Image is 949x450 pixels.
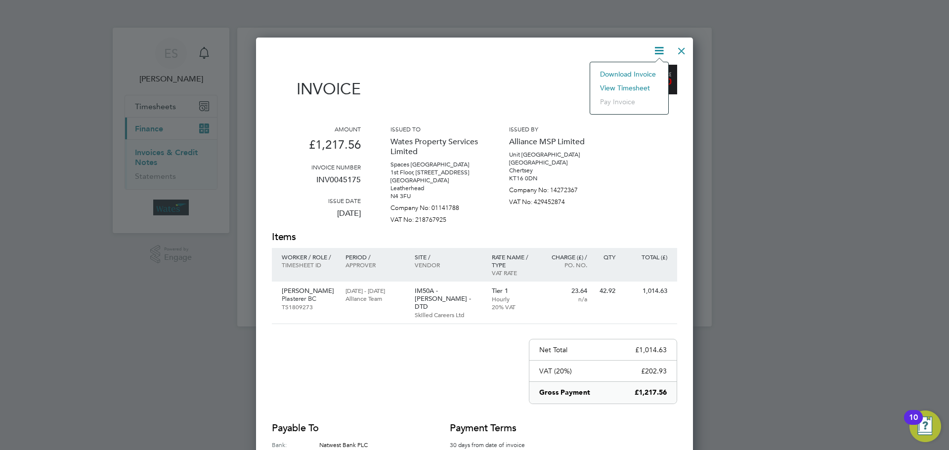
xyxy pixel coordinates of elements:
p: Plasterer BC [282,295,336,303]
p: Alliance Team [345,294,404,302]
p: [DATE] - [DATE] [345,286,404,294]
p: TS1809273 [282,303,336,311]
p: Spaces [GEOGRAPHIC_DATA] [390,161,479,168]
h1: Invoice [272,80,361,98]
p: 23.64 [544,287,587,295]
p: Alliance MSP Limited [509,133,598,151]
h2: Items [272,230,677,244]
p: Wates Property Services Limited [390,133,479,161]
p: Charge (£) / [544,253,587,261]
p: Period / [345,253,404,261]
p: VAT No: 218767925 [390,212,479,224]
p: Unit [GEOGRAPHIC_DATA] [509,151,598,159]
p: [GEOGRAPHIC_DATA] [509,159,598,166]
span: Natwest Bank PLC [319,441,368,449]
p: Vendor [415,261,482,269]
p: n/a [544,295,587,303]
h2: Payment terms [450,421,539,435]
p: N4 3FU [390,192,479,200]
p: £1,217.56 [635,388,667,398]
p: [GEOGRAPHIC_DATA] [390,176,479,184]
p: £202.93 [641,367,667,375]
p: Net Total [539,345,567,354]
p: Rate name / type [492,253,535,269]
h3: Issued to [390,125,479,133]
p: VAT No: 429452874 [509,194,598,206]
p: 42.92 [597,287,615,295]
p: Po. No. [544,261,587,269]
p: Company No: 14272367 [509,182,598,194]
p: £1,014.63 [635,345,667,354]
p: IM50A - [PERSON_NAME] - DTD [415,287,482,311]
li: Download Invoice [595,67,663,81]
p: 1,014.63 [625,287,667,295]
p: Timesheet ID [282,261,336,269]
p: QTY [597,253,615,261]
p: 20% VAT [492,303,535,311]
li: View timesheet [595,81,663,95]
h2: Payable to [272,421,420,435]
p: Company No: 01141788 [390,200,479,212]
p: [PERSON_NAME] [282,287,336,295]
label: Bank: [272,440,319,449]
p: Approver [345,261,404,269]
p: Worker / Role / [282,253,336,261]
p: Site / [415,253,482,261]
p: Gross Payment [539,388,590,398]
button: Open Resource Center, 10 new notifications [909,410,941,442]
p: [DATE] [272,205,361,230]
h3: Issued by [509,125,598,133]
h3: Amount [272,125,361,133]
li: Pay invoice [595,95,663,109]
h3: Issue date [272,197,361,205]
p: Total (£) [625,253,667,261]
p: Chertsey [509,166,598,174]
p: Skilled Careers Ltd [415,311,482,319]
p: 1st Floor, [STREET_ADDRESS] [390,168,479,176]
h3: Invoice number [272,163,361,171]
p: Tier 1 [492,287,535,295]
p: Leatherhead [390,184,479,192]
p: INV0045175 [272,171,361,197]
p: VAT (20%) [539,367,572,375]
p: Hourly [492,295,535,303]
div: 10 [909,417,918,430]
p: 30 days from date of invoice [450,440,539,449]
p: £1,217.56 [272,133,361,163]
p: KT16 0DN [509,174,598,182]
p: VAT rate [492,269,535,277]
